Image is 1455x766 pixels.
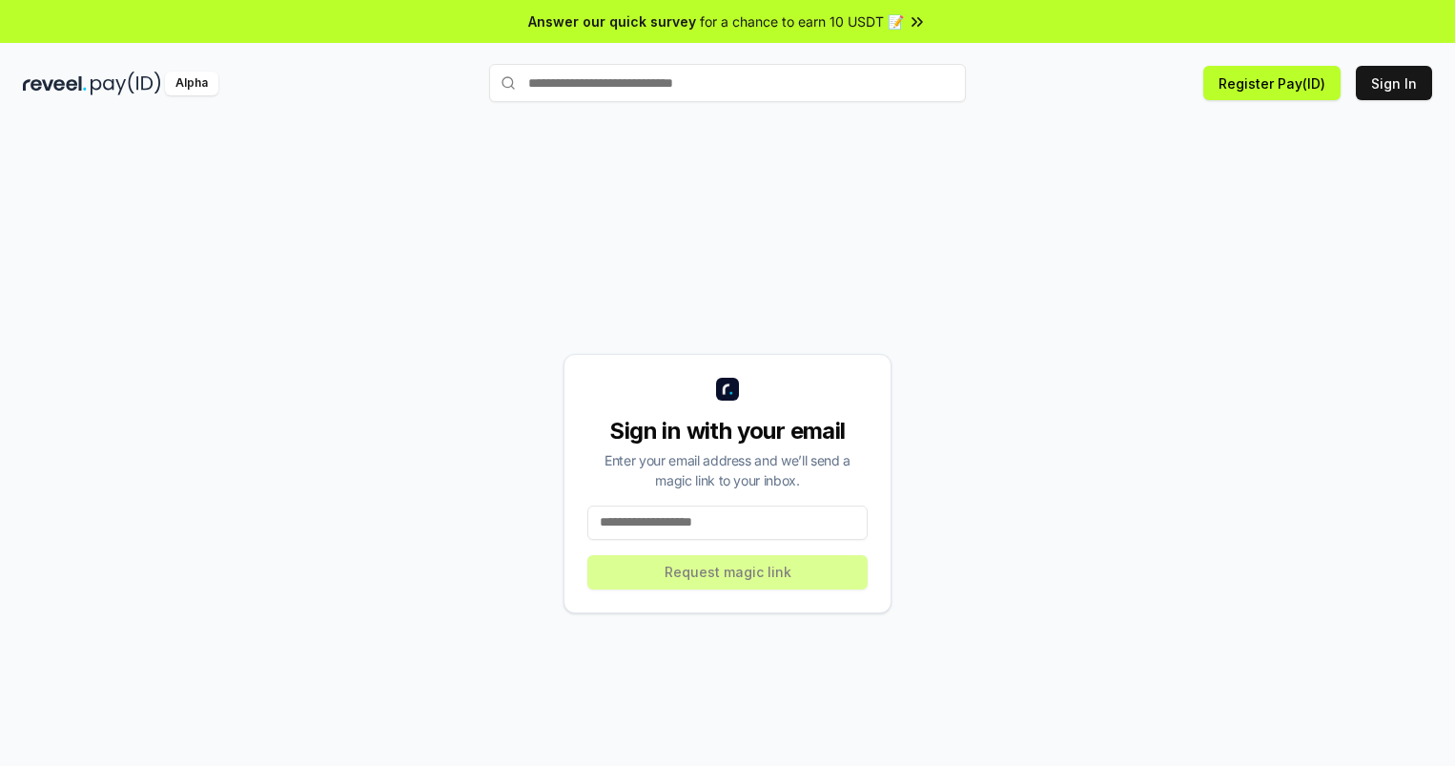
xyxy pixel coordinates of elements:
img: pay_id [91,72,161,95]
span: for a chance to earn 10 USDT 📝 [700,11,904,31]
button: Register Pay(ID) [1203,66,1341,100]
button: Sign In [1356,66,1432,100]
span: Answer our quick survey [528,11,696,31]
img: reveel_dark [23,72,87,95]
div: Alpha [165,72,218,95]
img: logo_small [716,378,739,401]
div: Sign in with your email [587,416,868,446]
div: Enter your email address and we’ll send a magic link to your inbox. [587,450,868,490]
